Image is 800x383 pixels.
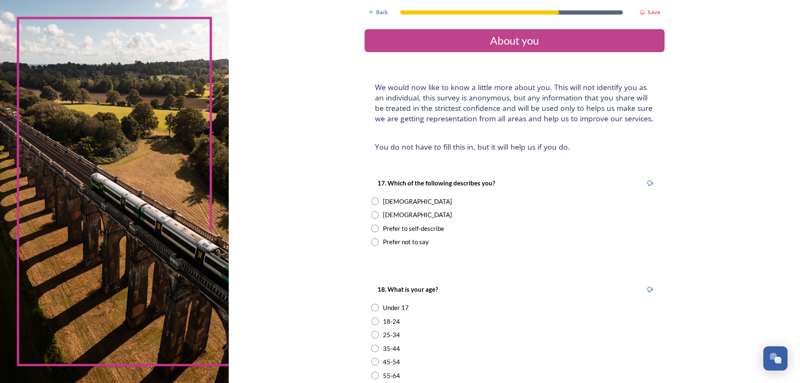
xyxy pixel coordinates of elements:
[375,142,654,152] h4: You do not have to fill this in, but it will help us if you do.
[375,82,654,124] h4: We would now like to know a little more about you. This will not identify you as an individual, t...
[368,33,661,49] div: About you
[377,179,495,187] strong: 17. Which of the following describes you?
[383,210,452,220] div: [DEMOGRAPHIC_DATA]
[383,237,429,247] div: Prefer not to say
[383,344,400,353] div: 35-44
[763,346,787,370] button: Open Chat
[383,317,400,326] div: 18-24
[383,357,400,367] div: 45-54
[377,285,438,293] strong: 18. What is your age?
[647,8,660,16] strong: Save
[383,197,452,206] div: [DEMOGRAPHIC_DATA]
[383,224,444,233] div: Prefer to self-describe
[376,8,388,16] span: Back
[383,303,409,313] div: Under 17
[383,371,400,380] div: 55-64
[383,330,400,340] div: 25-34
